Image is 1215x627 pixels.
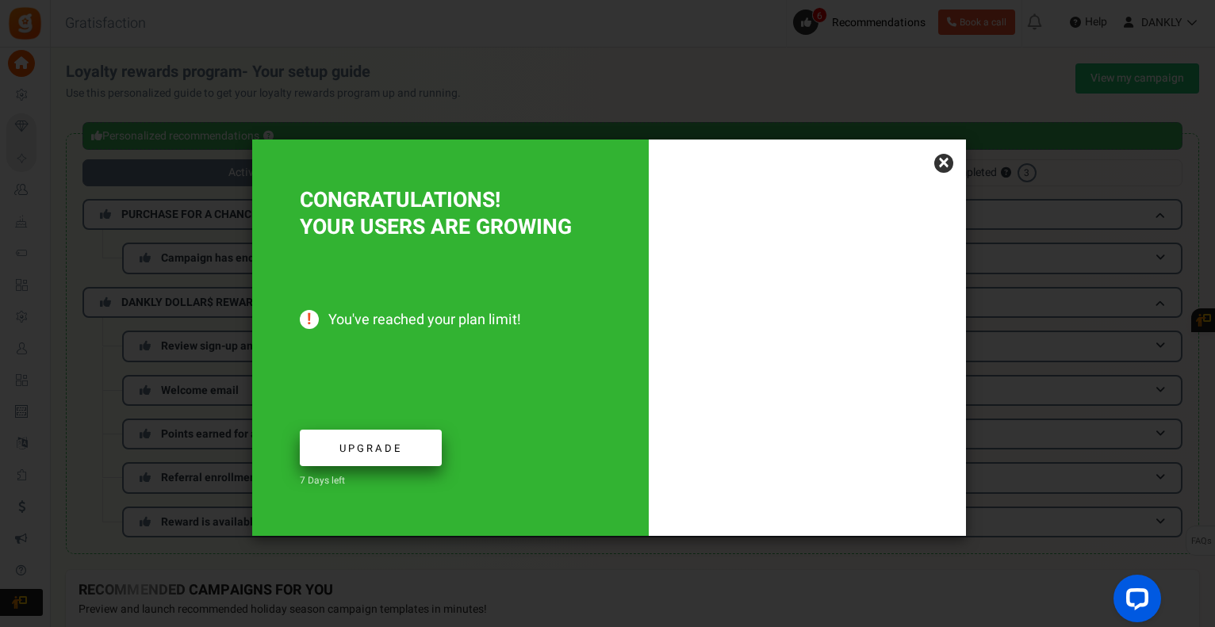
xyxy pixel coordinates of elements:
span: CONGRATULATIONS! YOUR USERS ARE GROWING [300,185,572,243]
span: 7 Days left [300,473,345,487]
a: × [934,154,953,173]
span: Upgrade [339,441,402,456]
img: Increased users [649,219,966,536]
a: Upgrade [300,430,442,467]
span: You've reached your plan limit! [300,312,601,329]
